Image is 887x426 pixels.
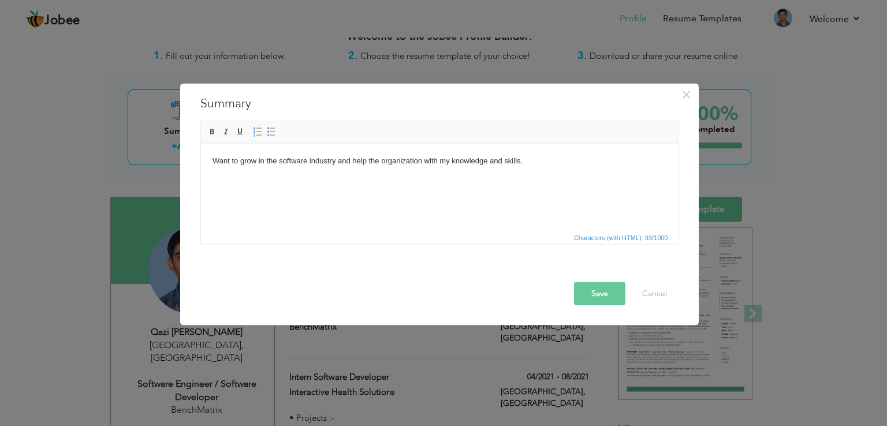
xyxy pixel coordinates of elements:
[220,126,233,139] a: Italic
[572,233,672,243] div: Statistics
[677,85,696,104] button: Close
[201,144,678,230] iframe: Rich Text Editor, summaryEditor
[681,84,691,105] span: ×
[251,126,264,139] a: Insert/Remove Numbered List
[265,126,278,139] a: Insert/Remove Bulleted List
[206,126,219,139] a: Bold
[234,126,247,139] a: Underline
[631,282,679,305] button: Cancel
[572,233,670,243] span: Characters (with HTML): 93/1000
[200,95,679,113] h3: Summary
[574,282,625,305] button: Save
